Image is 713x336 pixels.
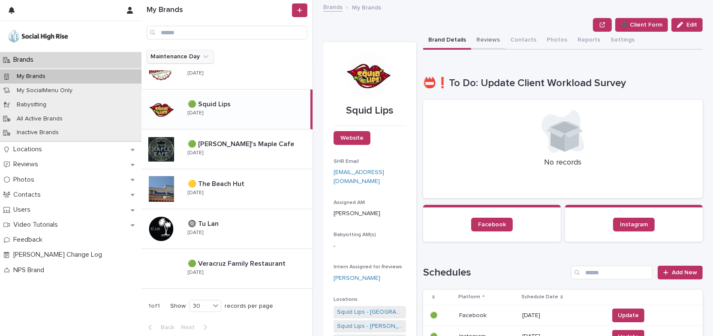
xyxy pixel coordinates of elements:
[672,270,697,276] span: Add New
[188,138,296,148] p: 🟢 [PERSON_NAME]'s Maple Cafe
[10,176,41,184] p: Photos
[141,209,313,249] a: 🔘 Tu Lan🔘 Tu Lan [DATE]
[181,324,200,330] span: Next
[615,18,668,32] button: ➕ Client Form
[671,18,703,32] button: Edit
[423,32,471,50] button: Brand Details
[10,145,49,153] p: Locations
[10,101,53,108] p: Babysitting
[334,232,376,237] span: Babysitting AM(s)
[334,209,406,218] p: [PERSON_NAME]
[147,6,290,15] h1: My Brands
[334,105,406,117] p: Squid Lips
[334,200,365,205] span: Assigned AM
[188,110,203,116] p: [DATE]
[141,296,167,317] p: 1 of 1
[686,22,697,28] span: Edit
[141,169,313,209] a: 🟡 The Beach Hut🟡 The Beach Hut [DATE]
[334,159,359,164] span: SHR Email
[10,266,51,274] p: NPS Brand
[334,169,384,184] a: [EMAIL_ADDRESS][DOMAIN_NAME]
[334,297,358,302] span: Locations
[618,311,639,320] span: Update
[572,32,605,50] button: Reports
[10,73,52,80] p: My Brands
[188,150,203,156] p: [DATE]
[521,292,558,302] p: Schedule Date
[337,308,403,317] a: Squid Lips - [GEOGRAPHIC_DATA]
[542,32,572,50] button: Photos
[10,251,109,259] p: [PERSON_NAME] Change Log
[10,236,49,244] p: Feedback
[430,310,439,319] p: 🟢
[471,32,505,50] button: Reviews
[7,28,69,45] img: o5DnuTxEQV6sW9jFYBBf
[478,222,506,228] span: Facebook
[323,2,343,12] a: Brands
[505,32,542,50] button: Contacts
[613,218,655,231] a: Instagram
[10,87,79,94] p: My SocialMenu Only
[188,258,287,268] p: 🟢 Veracruz Family Restaurant
[471,218,513,231] a: Facebook
[571,266,653,279] input: Search
[459,310,488,319] p: Facebook
[433,158,692,168] p: No records
[10,56,40,64] p: Brands
[188,218,220,228] p: 🔘 Tu Lan
[170,303,186,310] p: Show
[190,302,210,311] div: 30
[620,222,648,228] span: Instagram
[10,191,48,199] p: Contacts
[10,115,69,123] p: All Active Brands
[10,129,66,136] p: Inactive Brands
[337,322,403,331] a: Squid Lips - [PERSON_NAME]
[334,242,406,251] p: -
[177,324,214,331] button: Next
[334,274,380,283] a: [PERSON_NAME]
[605,32,640,50] button: Settings
[156,324,174,330] span: Back
[10,206,37,214] p: Users
[141,249,313,289] a: 🟢 Veracruz Family Restaurant🟢 Veracruz Family Restaurant [DATE]
[423,77,703,90] h1: 📛❗To Do: Update Client Workload Survey
[188,270,203,276] p: [DATE]
[188,99,232,108] p: 🟢 Squid Lips
[188,190,203,196] p: [DATE]
[334,264,402,270] span: Intern Assigned for Reviews
[188,178,246,188] p: 🟡 The Beach Hut
[225,303,273,310] p: records per page
[188,70,203,76] p: [DATE]
[141,129,313,169] a: 🟢 [PERSON_NAME]'s Maple Cafe🟢 [PERSON_NAME]'s Maple Cafe [DATE]
[612,309,644,322] button: Update
[423,267,568,279] h1: Schedules
[458,292,480,302] p: Platform
[658,266,703,279] a: Add New
[147,50,214,63] button: Maintenance Day
[340,135,364,141] span: Website
[352,2,381,12] p: My Brands
[621,21,662,29] span: ➕ Client Form
[141,90,313,129] a: 🟢 Squid Lips🟢 Squid Lips [DATE]
[423,305,703,326] tr: 🟢🟢 FacebookFacebook [DATE]Update
[522,312,602,319] p: [DATE]
[334,131,370,145] a: Website
[188,230,203,236] p: [DATE]
[10,160,45,168] p: Reviews
[141,324,177,331] button: Back
[10,221,65,229] p: Video Tutorials
[147,26,307,39] input: Search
